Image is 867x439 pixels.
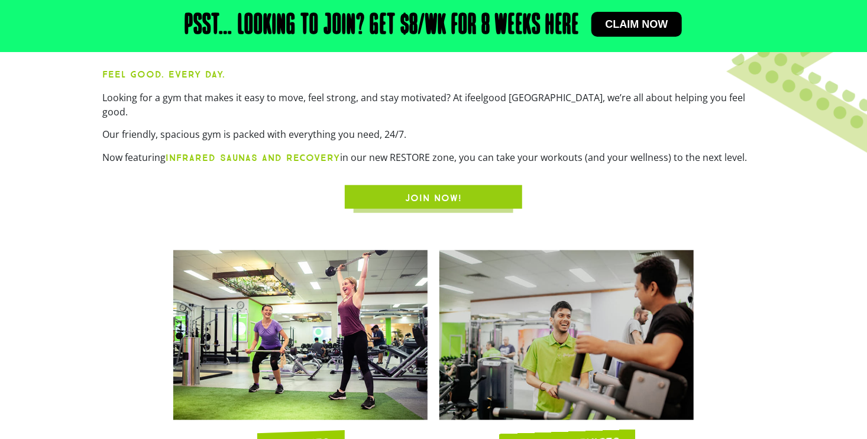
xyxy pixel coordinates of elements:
strong: Feel Good. Every Day. [102,69,225,80]
span: Claim now [606,19,668,30]
h2: Psst… Looking to join? Get $8/wk for 8 weeks here [185,12,580,40]
a: Claim now [591,12,682,37]
a: JOIN NOW! [345,185,522,209]
span: JOIN NOW! [405,191,462,205]
p: Now featuring in our new RESTORE zone, you can take your workouts (and your wellness) to the next... [102,150,765,165]
strong: infrared saunas and recovery [166,152,340,163]
p: Looking for a gym that makes it easy to move, feel strong, and stay motivated? At ifeelgood [GEOG... [102,91,765,119]
p: Our friendly, spacious gym is packed with everything you need, 24/7. [102,127,765,141]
